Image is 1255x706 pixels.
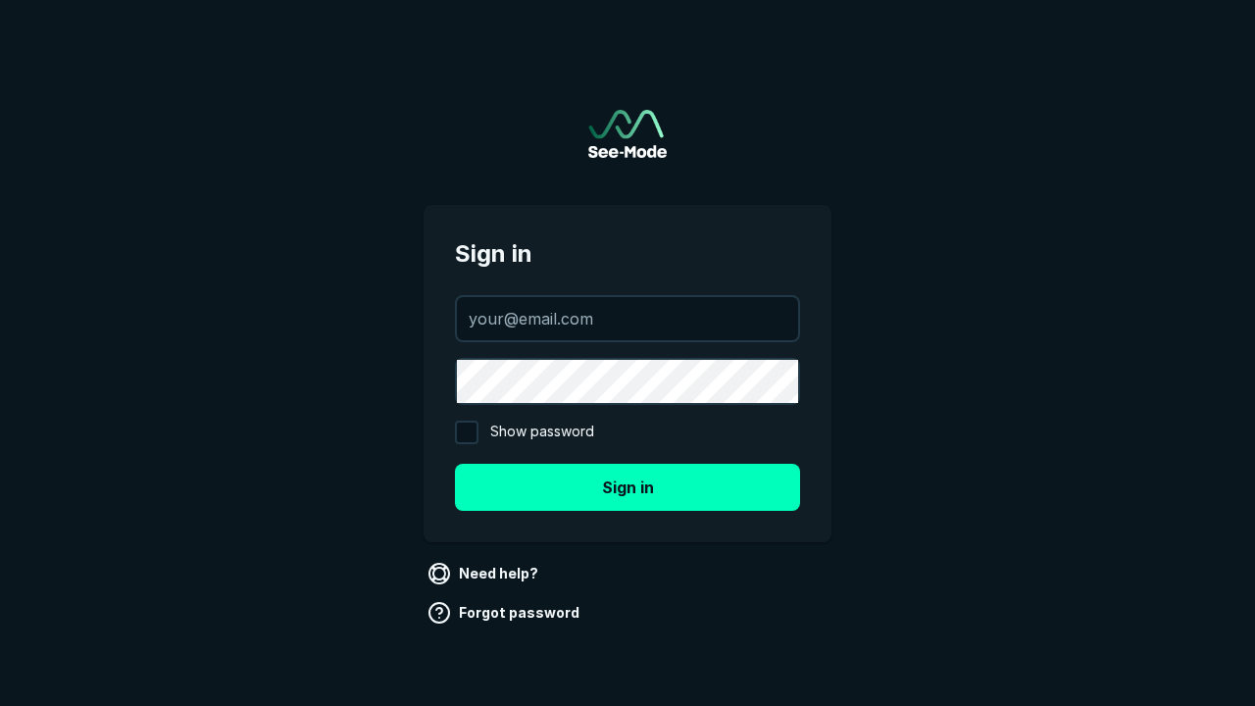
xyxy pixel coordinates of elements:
[455,464,800,511] button: Sign in
[490,421,594,444] span: Show password
[424,558,546,589] a: Need help?
[457,297,798,340] input: your@email.com
[588,110,667,158] img: See-Mode Logo
[455,236,800,272] span: Sign in
[424,597,587,629] a: Forgot password
[588,110,667,158] a: Go to sign in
